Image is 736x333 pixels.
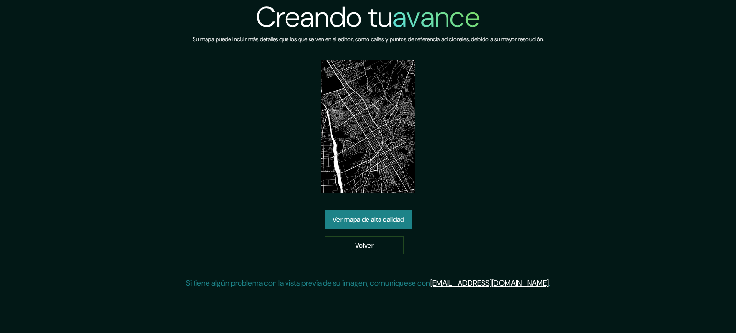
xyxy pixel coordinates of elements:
iframe: Lanzador de widgets de ayuda [651,296,725,322]
font: . [549,278,550,288]
font: Su mapa puede incluir más detalles que los que se ven en el editor, como calles y puntos de refer... [193,35,544,43]
font: Volver [355,241,374,250]
a: Volver [325,236,404,254]
img: vista previa del mapa creado [321,60,415,193]
font: Si tiene algún problema con la vista previa de su imagen, comuníquese con [186,278,430,288]
a: [EMAIL_ADDRESS][DOMAIN_NAME] [430,278,549,288]
font: Ver mapa de alta calidad [333,215,404,224]
a: Ver mapa de alta calidad [325,210,412,229]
